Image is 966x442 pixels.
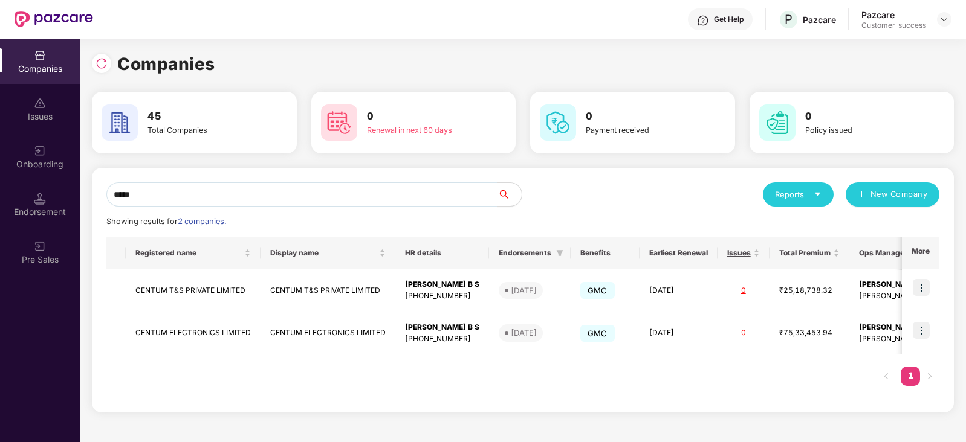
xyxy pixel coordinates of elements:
[135,248,242,258] span: Registered name
[367,124,471,136] div: Renewal in next 60 days
[34,97,46,109] img: svg+xml;base64,PHN2ZyBpZD0iSXNzdWVzX2Rpc2FibGVkIiB4bWxucz0iaHR0cDovL3d3dy53My5vcmcvMjAwMC9zdmciIH...
[901,367,920,385] a: 1
[913,279,930,296] img: icon
[870,188,928,200] span: New Company
[926,373,933,380] span: right
[405,290,479,302] div: [PHONE_NUMBER]
[34,145,46,157] img: svg+xml;base64,PHN2ZyB3aWR0aD0iMjAiIGhlaWdodD0iMjAiIHZpZXdCb3g9IjAgMCAyMCAyMCIgZmlsbD0ibm9uZSIgeG...
[497,190,522,199] span: search
[34,50,46,62] img: svg+xml;base64,PHN2ZyBpZD0iQ29tcGFuaWVzIiB4bWxucz0iaHR0cDovL3d3dy53My5vcmcvMjAwMC9zdmciIHdpZHRoPS...
[497,182,522,207] button: search
[920,367,939,386] button: right
[178,217,226,226] span: 2 companies.
[405,322,479,333] div: [PERSON_NAME] B S
[846,182,939,207] button: plusNew Company
[511,327,537,339] div: [DATE]
[586,109,690,124] h3: 0
[877,367,896,386] button: left
[714,14,744,24] div: Get Help
[511,284,537,296] div: [DATE]
[779,327,840,339] div: ₹75,33,453.94
[395,237,489,269] th: HR details
[15,11,93,27] img: New Pazcare Logo
[775,188,822,200] div: Reports
[102,104,138,141] img: svg+xml;base64,PHN2ZyB4bWxucz0iaHR0cDovL3d3dy53My5vcmcvMjAwMC9zdmciIHdpZHRoPSI2MCIgaGVpZ2h0PSI2MC...
[261,312,395,355] td: CENTUM ELECTRONICS LIMITED
[96,57,108,69] img: svg+xml;base64,PHN2ZyBpZD0iUmVsb2FkLTMyeDMyIiB4bWxucz0iaHR0cDovL3d3dy53My5vcmcvMjAwMC9zdmciIHdpZH...
[697,14,709,27] img: svg+xml;base64,PHN2ZyBpZD0iSGVscC0zMngzMiIgeG1sbnM9Imh0dHA6Ly93d3cudzMub3JnLzIwMDAvc3ZnIiB3aWR0aD...
[803,14,836,25] div: Pazcare
[499,248,551,258] span: Endorsements
[805,109,909,124] h3: 0
[727,285,760,296] div: 0
[540,104,576,141] img: svg+xml;base64,PHN2ZyB4bWxucz0iaHR0cDovL3d3dy53My5vcmcvMjAwMC9zdmciIHdpZHRoPSI2MCIgaGVpZ2h0PSI2MC...
[939,14,949,24] img: svg+xml;base64,PHN2ZyBpZD0iRHJvcGRvd24tMzJ4MzIiIHhtbG5zPSJodHRwOi8vd3d3LnczLm9yZy8yMDAwL3N2ZyIgd2...
[367,109,471,124] h3: 0
[640,312,718,355] td: [DATE]
[770,237,849,269] th: Total Premium
[913,322,930,339] img: icon
[640,237,718,269] th: Earliest Renewal
[106,217,226,226] span: Showing results for
[877,367,896,386] li: Previous Page
[261,269,395,312] td: CENTUM T&S PRIVATE LIMITED
[901,367,920,386] li: 1
[727,248,751,258] span: Issues
[147,124,251,136] div: Total Companies
[920,367,939,386] li: Next Page
[861,9,926,21] div: Pazcare
[126,269,261,312] td: CENTUM T&S PRIVATE LIMITED
[814,190,822,198] span: caret-down
[883,373,890,380] span: left
[805,124,909,136] div: Policy issued
[405,279,479,290] div: [PERSON_NAME] B S
[580,325,615,342] span: GMC
[34,240,46,252] img: svg+xml;base64,PHN2ZyB3aWR0aD0iMjAiIGhlaWdodD0iMjAiIHZpZXdCb3g9IjAgMCAyMCAyMCIgZmlsbD0ibm9uZSIgeG...
[117,51,215,77] h1: Companies
[126,237,261,269] th: Registered name
[126,312,261,355] td: CENTUM ELECTRONICS LIMITED
[147,109,251,124] h3: 45
[759,104,796,141] img: svg+xml;base64,PHN2ZyB4bWxucz0iaHR0cDovL3d3dy53My5vcmcvMjAwMC9zdmciIHdpZHRoPSI2MCIgaGVpZ2h0PSI2MC...
[270,248,377,258] span: Display name
[779,285,840,296] div: ₹25,18,738.32
[34,193,46,205] img: svg+xml;base64,PHN2ZyB3aWR0aD0iMTQuNSIgaGVpZ2h0PSIxNC41IiB2aWV3Qm94PSIwIDAgMTYgMTYiIGZpbGw9Im5vbm...
[586,124,690,136] div: Payment received
[858,190,866,200] span: plus
[727,327,760,339] div: 0
[640,269,718,312] td: [DATE]
[261,237,395,269] th: Display name
[718,237,770,269] th: Issues
[580,282,615,299] span: GMC
[785,12,793,27] span: P
[321,104,357,141] img: svg+xml;base64,PHN2ZyB4bWxucz0iaHR0cDovL3d3dy53My5vcmcvMjAwMC9zdmciIHdpZHRoPSI2MCIgaGVpZ2h0PSI2MC...
[556,249,563,257] span: filter
[405,333,479,345] div: [PHONE_NUMBER]
[554,246,566,260] span: filter
[902,237,939,269] th: More
[779,248,831,258] span: Total Premium
[861,21,926,30] div: Customer_success
[571,237,640,269] th: Benefits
